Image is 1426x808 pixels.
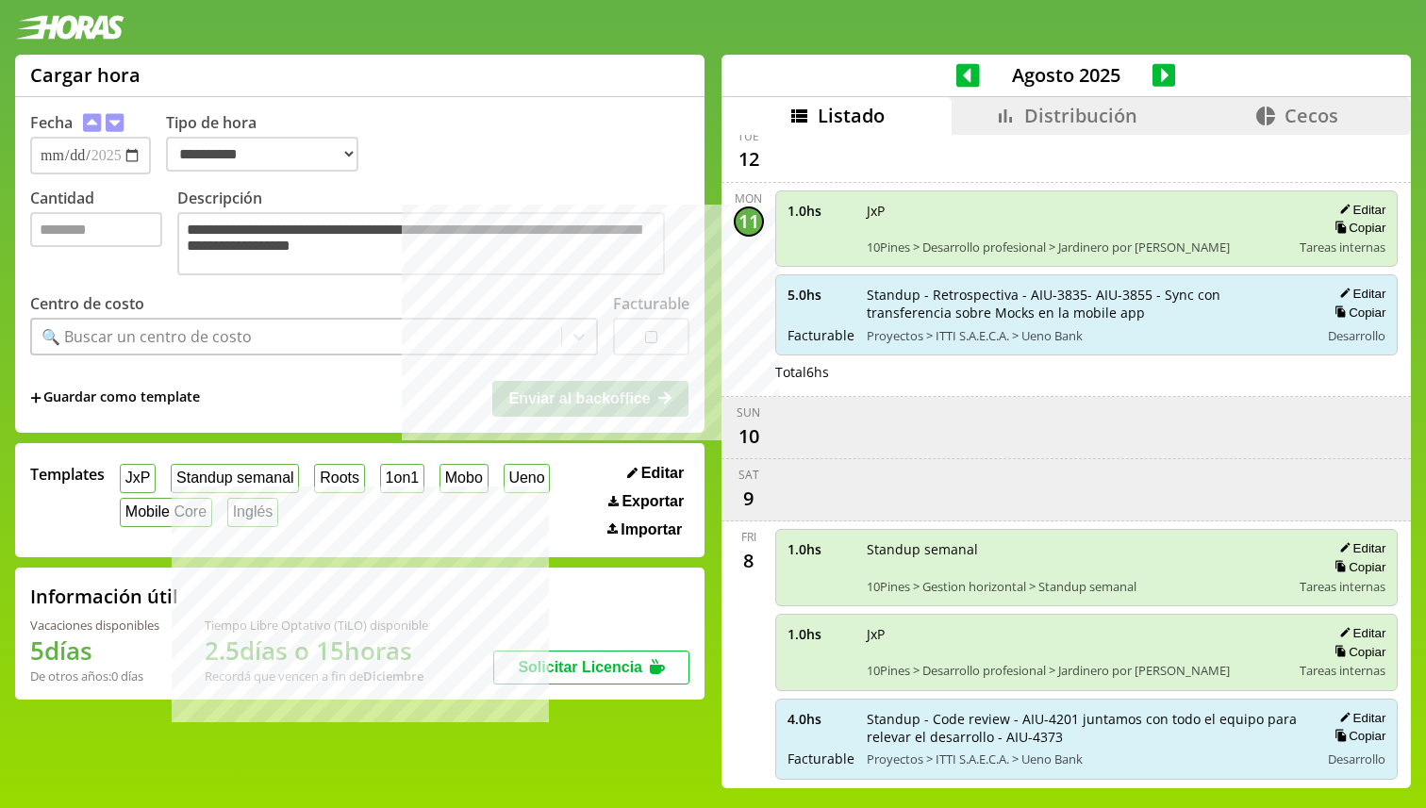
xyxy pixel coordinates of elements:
[734,144,764,174] div: 12
[1334,286,1385,302] button: Editar
[788,750,854,767] span: Facturable
[775,363,1399,381] div: Total 6 hs
[641,465,684,482] span: Editar
[1334,710,1385,726] button: Editar
[30,212,162,247] input: Cantidad
[504,464,551,493] button: Ueno
[734,545,764,575] div: 8
[788,625,854,643] span: 1.0 hs
[734,483,764,513] div: 9
[738,128,759,144] div: Tue
[1334,540,1385,556] button: Editar
[788,286,854,304] span: 5.0 hs
[1285,103,1338,128] span: Cecos
[621,521,682,538] span: Importar
[30,617,159,634] div: Vacaciones disponibles
[980,62,1152,88] span: Agosto 2025
[1328,327,1385,344] span: Desarrollo
[30,584,178,609] h2: Información útil
[30,464,105,485] span: Templates
[205,668,428,684] div: Recordá que vencen a fin de
[177,212,665,275] textarea: Descripción
[741,529,756,545] div: Fri
[1329,559,1385,575] button: Copiar
[1334,202,1385,218] button: Editar
[363,668,423,684] b: Diciembre
[205,634,428,668] h1: 2.5 días o 15 horas
[177,188,689,280] label: Descripción
[721,135,1411,785] div: scrollable content
[734,420,764,451] div: 10
[518,659,642,675] span: Solicitar Licencia
[737,404,760,420] div: Sun
[867,750,1307,767] span: Proyectos > ITTI S.A.E.C.A. > Ueno Bank
[493,651,689,684] button: Solicitar Licencia
[166,112,373,174] label: Tipo de hora
[1300,578,1385,595] span: Tareas internas
[30,668,159,684] div: De otros años: 0 días
[120,498,212,527] button: Mobile Core
[30,388,200,408] span: +Guardar como template
[1329,220,1385,236] button: Copiar
[41,326,252,347] div: 🔍 Buscar un centro de costo
[227,498,278,527] button: Inglés
[314,464,364,493] button: Roots
[120,464,156,493] button: JxP
[1300,662,1385,679] span: Tareas internas
[1328,750,1385,767] span: Desarrollo
[1329,305,1385,321] button: Copiar
[603,492,689,511] button: Exportar
[30,188,177,280] label: Cantidad
[30,62,141,88] h1: Cargar hora
[439,464,489,493] button: Mobo
[622,493,684,510] span: Exportar
[15,15,124,40] img: logotipo
[867,710,1307,746] span: Standup - Code review - AIU-4201 juntamos con todo el equipo para relevar el desarrollo - AIU-4373
[30,388,41,408] span: +
[30,112,73,133] label: Fecha
[867,540,1287,558] span: Standup semanal
[171,464,299,493] button: Standup semanal
[613,293,689,314] label: Facturable
[738,467,759,483] div: Sat
[867,578,1287,595] span: 10Pines > Gestion horizontal > Standup semanal
[30,293,144,314] label: Centro de costo
[867,327,1307,344] span: Proyectos > ITTI S.A.E.C.A. > Ueno Bank
[30,634,159,668] h1: 5 días
[788,710,854,728] span: 4.0 hs
[867,202,1287,220] span: JxP
[622,464,689,483] button: Editar
[1300,239,1385,256] span: Tareas internas
[205,617,428,634] div: Tiempo Libre Optativo (TiLO) disponible
[867,286,1307,322] span: Standup - Retrospectiva - AIU-3835- AIU-3855 - Sync con transferencia sobre Mocks en la mobile app
[867,625,1287,643] span: JxP
[788,326,854,344] span: Facturable
[788,540,854,558] span: 1.0 hs
[735,190,762,206] div: Mon
[1334,625,1385,641] button: Editar
[867,239,1287,256] span: 10Pines > Desarrollo profesional > Jardinero por [PERSON_NAME]
[788,202,854,220] span: 1.0 hs
[818,103,885,128] span: Listado
[1024,103,1137,128] span: Distribución
[166,137,358,172] select: Tipo de hora
[1329,728,1385,744] button: Copiar
[867,662,1287,679] span: 10Pines > Desarrollo profesional > Jardinero por [PERSON_NAME]
[380,464,424,493] button: 1on1
[734,206,764,237] div: 11
[1329,644,1385,660] button: Copiar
